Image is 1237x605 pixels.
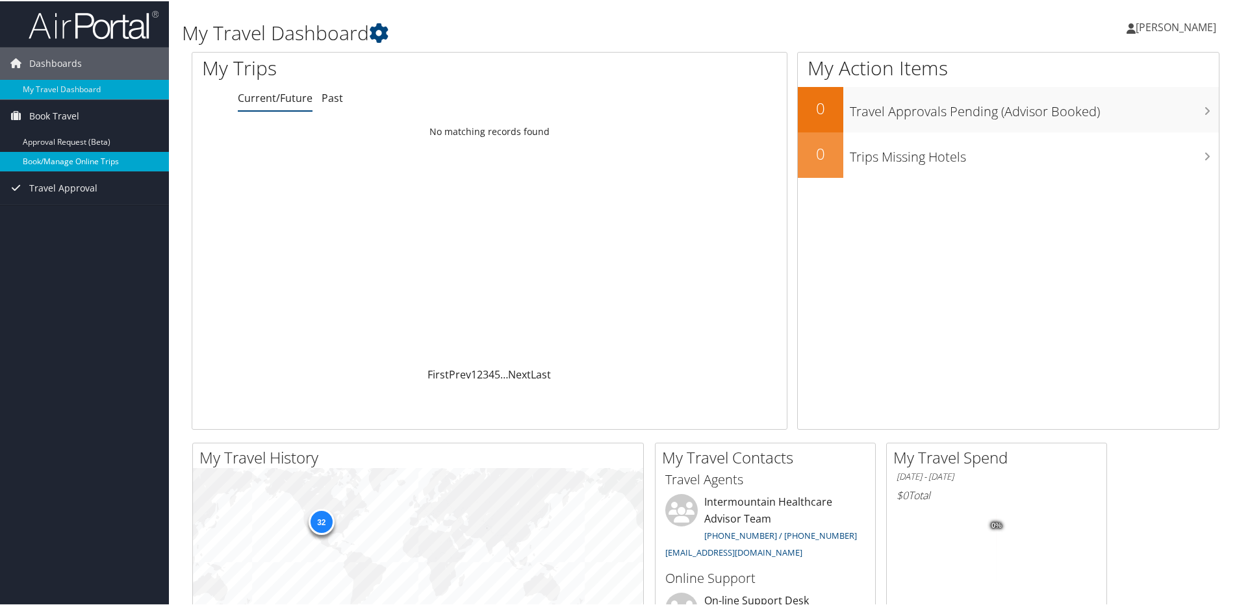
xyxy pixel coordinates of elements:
a: 4 [489,366,494,380]
h6: [DATE] - [DATE] [897,469,1097,482]
a: 0Trips Missing Hotels [798,131,1219,177]
span: $0 [897,487,908,501]
h3: Trips Missing Hotels [850,140,1219,165]
a: First [427,366,449,380]
h3: Online Support [665,568,865,586]
a: [PERSON_NAME] [1127,6,1229,45]
a: 1 [471,366,477,380]
a: [EMAIL_ADDRESS][DOMAIN_NAME] [665,545,802,557]
a: 5 [494,366,500,380]
span: Travel Approval [29,171,97,203]
h1: My Action Items [798,53,1219,80]
a: Prev [449,366,471,380]
h1: My Travel Dashboard [182,18,880,45]
img: airportal-logo.png [29,8,159,39]
a: Current/Future [238,90,312,104]
a: Last [531,366,551,380]
h3: Travel Approvals Pending (Advisor Booked) [850,95,1219,119]
span: Book Travel [29,99,79,131]
a: 3 [483,366,489,380]
a: 2 [477,366,483,380]
h6: Total [897,487,1097,501]
span: … [500,366,508,380]
h2: 0 [798,142,843,164]
span: [PERSON_NAME] [1136,19,1216,33]
div: 32 [308,508,334,534]
h1: My Trips [202,53,529,80]
a: [PHONE_NUMBER] / [PHONE_NUMBER] [704,528,857,540]
h3: Travel Agents [665,469,865,488]
h2: My Travel Spend [893,445,1106,467]
span: Dashboards [29,46,82,79]
a: Next [508,366,531,380]
tspan: 0% [991,521,1002,528]
a: Past [322,90,343,104]
td: No matching records found [192,119,787,142]
h2: 0 [798,96,843,118]
a: 0Travel Approvals Pending (Advisor Booked) [798,86,1219,131]
li: Intermountain Healthcare Advisor Team [659,493,872,562]
h2: My Travel History [199,445,643,467]
h2: My Travel Contacts [662,445,875,467]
